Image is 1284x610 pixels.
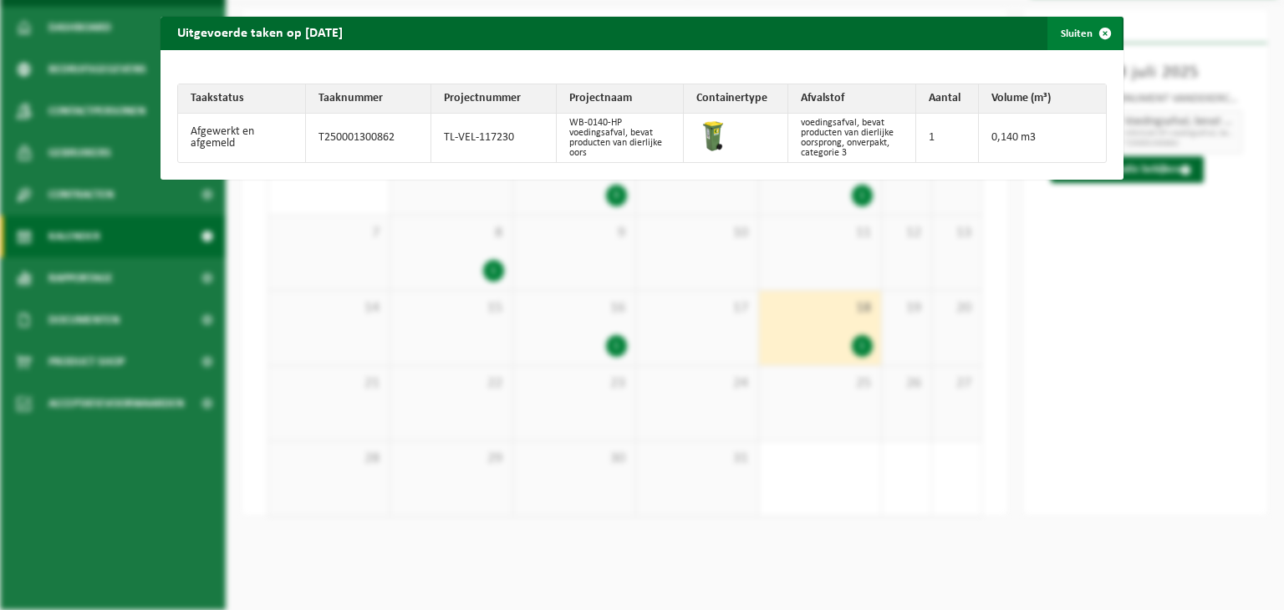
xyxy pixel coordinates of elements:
td: voedingsafval, bevat producten van dierlijke oorsprong, onverpakt, categorie 3 [788,114,916,162]
th: Aantal [916,84,979,114]
th: Taakstatus [178,84,306,114]
th: Projectnummer [431,84,557,114]
th: Volume (m³) [979,84,1107,114]
th: Afvalstof [788,84,916,114]
td: Afgewerkt en afgemeld [178,114,306,162]
th: Projectnaam [557,84,685,114]
td: T250001300862 [306,114,431,162]
td: 1 [916,114,979,162]
td: TL-VEL-117230 [431,114,557,162]
td: 0,140 m3 [979,114,1107,162]
h2: Uitgevoerde taken op [DATE] [160,17,359,48]
img: WB-0140-HPE-GN-50 [696,119,730,153]
th: Taaknummer [306,84,431,114]
td: WB-0140-HP voedingsafval, bevat producten van dierlijke oors [557,114,685,162]
button: Sluiten [1047,17,1122,50]
th: Containertype [684,84,788,114]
